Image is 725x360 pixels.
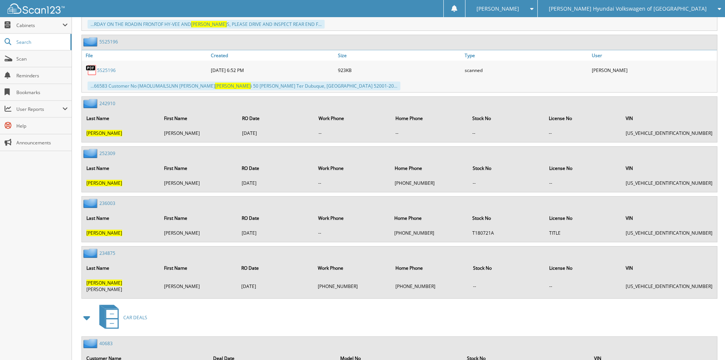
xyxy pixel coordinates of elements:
a: 236003 [99,200,115,206]
a: Size [336,50,463,61]
th: VIN [622,160,716,176]
th: License No [545,160,621,176]
th: First Name [160,110,237,126]
td: [PERSON_NAME] [160,277,237,296]
span: [PERSON_NAME] [86,180,122,186]
td: [PHONE_NUMBER] [391,177,468,189]
td: -- [545,177,621,189]
a: CAR DEALS [95,302,147,333]
th: Stock No [469,260,545,276]
td: [PERSON_NAME] [160,127,237,139]
a: Type [463,50,590,61]
img: folder2.png [83,339,99,348]
th: Work Phone [314,260,391,276]
th: VIN [622,210,716,226]
th: VIN [622,260,716,276]
th: Work Phone [314,160,390,176]
td: [DATE] [238,227,314,239]
th: Work Phone [315,110,391,126]
td: [PERSON_NAME] [83,277,159,296]
span: CAR DEALS [123,314,147,321]
td: [PHONE_NUMBER] [390,227,467,239]
a: 40683 [99,340,113,347]
th: License No [545,110,621,126]
th: License No [545,210,621,226]
a: User [590,50,717,61]
th: Home Phone [392,260,468,276]
th: First Name [160,160,237,176]
img: folder2.png [83,149,99,158]
th: Home Phone [390,210,467,226]
div: scanned [463,62,590,78]
th: VIN [622,110,716,126]
td: [PHONE_NUMBER] [314,277,391,296]
th: Work Phone [314,210,390,226]
span: [PERSON_NAME] [86,130,122,136]
a: 242910 [99,100,115,107]
th: Last Name [83,260,159,276]
td: TITLE [545,227,621,239]
th: Home Phone [392,110,468,126]
td: -- [545,277,621,296]
div: 923KB [336,62,463,78]
div: [PERSON_NAME] [590,62,717,78]
span: Cabinets [16,22,62,29]
span: Bookmarks [16,89,68,96]
img: folder2.png [83,37,99,46]
span: Scan [16,56,68,62]
img: folder2.png [83,248,99,258]
td: [DATE] [238,127,314,139]
span: [PERSON_NAME] Hyundai Volkswagen of [GEOGRAPHIC_DATA] [549,6,707,11]
td: [DATE] [237,277,313,296]
td: -- [315,127,391,139]
td: -- [545,127,621,139]
span: Search [16,39,67,45]
td: [PHONE_NUMBER] [392,277,468,296]
img: folder2.png [83,99,99,108]
th: First Name [160,210,237,226]
td: -- [392,127,468,139]
td: [US_VEHICLE_IDENTIFICATION_NUMBER] [622,127,716,139]
td: [US_VEHICLE_IDENTIFICATION_NUMBER] [622,227,716,239]
a: 252309 [99,150,115,157]
th: Last Name [83,110,159,126]
td: [PERSON_NAME] [160,227,237,239]
span: User Reports [16,106,62,112]
span: [PERSON_NAME] [191,21,227,27]
span: [PERSON_NAME] [86,230,122,236]
td: [US_VEHICLE_IDENTIFICATION_NUMBER] [622,277,716,296]
td: -- [469,277,545,296]
img: folder2.png [83,198,99,208]
a: File [82,50,209,61]
th: RO Date [238,210,314,226]
a: Created [209,50,336,61]
th: First Name [160,260,237,276]
th: Last Name [83,210,159,226]
td: T180721A [468,227,545,239]
span: [PERSON_NAME] [86,280,122,286]
th: Stock No [468,210,545,226]
td: -- [314,227,390,239]
span: [PERSON_NAME] [476,6,519,11]
a: 234875 [99,250,115,256]
a: 5S25196 [99,38,118,45]
span: [PERSON_NAME] [215,83,251,89]
div: ...RDAY ON THE ROADIN FRONTOF HY-VEE AND S, PLEASE DRIVE AND INSPECT REAR END F... [88,20,325,29]
td: [US_VEHICLE_IDENTIFICATION_NUMBER] [622,177,716,189]
img: PDF.png [86,64,97,76]
div: ...66583 Customer No (MAOLUMAILSLNN [PERSON_NAME] i 50 [PERSON_NAME] Ter Dubuque, [GEOGRAPHIC_DAT... [88,82,400,90]
td: [PERSON_NAME] [160,177,237,189]
th: RO Date [238,160,314,176]
td: [DATE] [238,177,314,189]
th: RO Date [238,110,314,126]
th: RO Date [237,260,313,276]
a: 5S25196 [97,67,116,74]
th: Last Name [83,160,159,176]
th: Stock No [469,160,545,176]
td: -- [469,177,545,189]
div: [DATE] 6:52 PM [209,62,336,78]
span: Help [16,123,68,129]
iframe: Chat Widget [687,323,725,360]
td: -- [468,127,544,139]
